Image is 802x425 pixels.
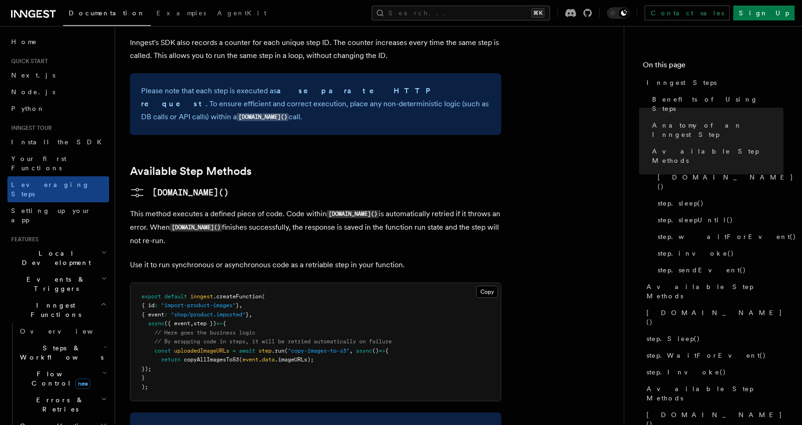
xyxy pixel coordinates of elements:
[643,304,783,330] a: [DOMAIN_NAME]()
[142,293,161,300] span: export
[647,78,717,87] span: Inngest Steps
[239,348,255,354] span: await
[16,323,109,340] a: Overview
[212,3,272,25] a: AgentKit
[643,74,783,91] a: Inngest Steps
[155,338,392,345] span: // By wrapping code in steps, it will be retried automatically on failure
[647,351,766,360] span: step.WaitForEvent()
[142,302,155,309] span: { id
[658,232,796,241] span: step.waitForEvent()
[259,348,272,354] span: step
[7,245,109,271] button: Local Development
[184,356,239,363] span: copyAllImagesToS3
[327,210,379,218] code: [DOMAIN_NAME]()
[171,311,246,318] span: "shop/product.imported"
[658,199,704,208] span: step.sleep()
[654,228,783,245] a: step.waitForEvent()
[658,265,746,275] span: step.sendEvent()
[647,282,783,301] span: Available Step Methods
[174,348,229,354] span: uploadedImageURLs
[190,320,194,327] span: ,
[130,165,252,178] a: Available Step Methods
[155,348,171,354] span: const
[11,207,91,224] span: Setting up your app
[130,36,501,62] p: Inngest's SDK also records a counter for each unique step ID. The counter increases every time th...
[16,366,109,392] button: Flow Controlnew
[249,311,252,318] span: ,
[16,395,101,414] span: Errors & Retries
[643,330,783,347] a: step.Sleep()
[11,138,107,146] span: Install the SDK
[654,195,783,212] a: step.sleep()
[223,320,226,327] span: {
[236,302,239,309] span: }
[11,181,90,198] span: Leveraging Steps
[7,202,109,228] a: Setting up your app
[654,245,783,262] a: step.invoke()
[217,9,266,17] span: AgentKit
[152,186,229,199] pre: [DOMAIN_NAME]()
[63,3,151,26] a: Documentation
[7,271,109,297] button: Events & Triggers
[151,3,212,25] a: Examples
[658,249,734,258] span: step.invoke()
[141,84,490,124] p: Please note that each step is executed as . To ensure efficient and correct execution, place any ...
[11,71,55,79] span: Next.js
[648,143,783,169] a: Available Step Methods
[259,356,262,363] span: .
[654,212,783,228] a: step.sleepUntil()
[7,150,109,176] a: Your first Functions
[643,380,783,406] a: Available Step Methods
[7,275,101,293] span: Events & Triggers
[654,262,783,278] a: step.sendEvent()
[164,311,168,318] span: :
[7,84,109,100] a: Node.js
[246,311,249,318] span: }
[161,356,181,363] span: return
[654,169,783,195] a: [DOMAIN_NAME]()
[141,86,436,108] strong: a separate HTTP request
[385,348,388,354] span: {
[130,258,501,271] p: Use it to run synchronous or asynchronous code as a retriable step in your function.
[7,67,109,84] a: Next.js
[658,173,794,191] span: [DOMAIN_NAME]()
[7,58,48,65] span: Quick start
[194,320,216,327] span: step })
[275,356,314,363] span: .imageURLs);
[349,348,353,354] span: ,
[7,297,109,323] button: Inngest Functions
[156,9,206,17] span: Examples
[288,348,349,354] span: "copy-images-to-s3"
[648,91,783,117] a: Benefits of Using Steps
[164,293,187,300] span: default
[20,328,116,335] span: Overview
[237,113,289,121] code: [DOMAIN_NAME]()
[647,334,700,343] span: step.Sleep()
[130,207,501,247] p: This method executes a defined piece of code. Code within is automatically retried if it throws a...
[7,249,101,267] span: Local Development
[607,7,629,19] button: Toggle dark mode
[16,392,109,418] button: Errors & Retries
[645,6,730,20] a: Contact sales
[647,308,783,327] span: [DOMAIN_NAME]()
[262,356,275,363] span: data
[652,95,783,113] span: Benefits of Using Steps
[155,329,255,336] span: // Here goes the business logic
[648,117,783,143] a: Anatomy of an Inngest Step
[16,369,102,388] span: Flow Control
[155,302,158,309] span: :
[379,348,385,354] span: =>
[476,286,498,298] button: Copy
[7,176,109,202] a: Leveraging Steps
[142,384,148,390] span: );
[170,224,222,232] code: [DOMAIN_NAME]()
[647,384,783,403] span: Available Step Methods
[652,147,783,165] span: Available Step Methods
[239,302,242,309] span: ,
[16,340,109,366] button: Steps & Workflows
[7,100,109,117] a: Python
[11,105,45,112] span: Python
[142,366,151,372] span: });
[190,293,213,300] span: inngest
[7,33,109,50] a: Home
